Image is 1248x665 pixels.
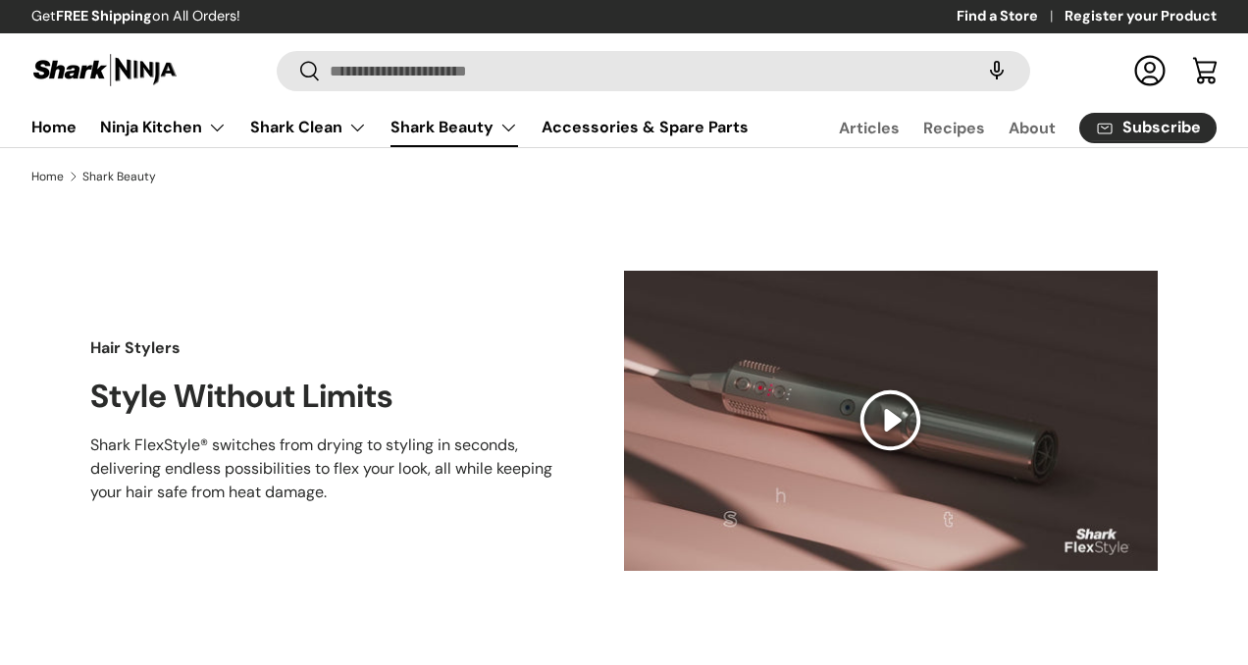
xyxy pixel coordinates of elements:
[31,108,77,146] a: Home
[31,51,179,89] img: Shark Ninja Philippines
[965,49,1028,92] speech-search-button: Search by voice
[82,171,156,182] a: Shark Beauty
[379,108,530,147] summary: Shark Beauty
[90,336,561,360] p: Hair Stylers​
[31,171,64,182] a: Home
[90,434,561,504] p: Shark FlexStyle® switches from drying to styling in seconds, delivering endless possibilities to ...
[542,108,749,146] a: Accessories & Spare Parts
[957,6,1065,27] a: Find a Store
[923,109,985,147] a: Recipes
[31,108,749,147] nav: Primary
[1065,6,1217,27] a: Register your Product
[56,7,152,25] strong: FREE Shipping
[390,108,518,147] a: Shark Beauty
[250,108,367,147] a: Shark Clean
[792,108,1217,147] nav: Secondary
[88,108,238,147] summary: Ninja Kitchen
[1079,113,1217,143] a: Subscribe
[238,108,379,147] summary: Shark Clean
[1122,120,1201,135] span: Subscribe
[90,376,561,418] h2: ​Style Without Limits​
[100,108,227,147] a: Ninja Kitchen
[1009,109,1056,147] a: About
[31,168,1217,185] nav: Breadcrumbs
[839,109,900,147] a: Articles
[31,6,240,27] p: Get on All Orders!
